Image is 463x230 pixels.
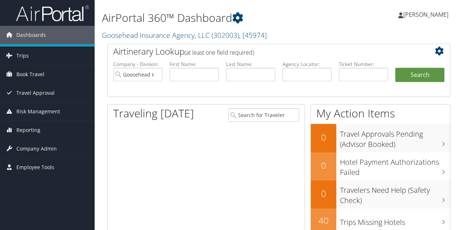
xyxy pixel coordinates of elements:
h2: Airtinerary Lookup [113,45,416,58]
span: Book Travel [16,65,44,83]
input: Search for Traveler [228,108,300,122]
label: Company - Division: [113,61,162,68]
h3: Hotel Payment Authorizations Failed [340,153,450,178]
h2: 0 [311,159,336,172]
a: 0Travel Approvals Pending (Advisor Booked) [311,124,450,152]
span: , [ 45974 ] [239,30,267,40]
label: First Name: [170,61,219,68]
a: [PERSON_NAME] [398,4,456,26]
h1: My Action Items [311,106,450,121]
span: Trips [16,47,29,65]
label: Ticket Number: [339,61,388,68]
h3: Travel Approvals Pending (Advisor Booked) [340,125,450,149]
h1: Traveling [DATE] [113,106,194,121]
span: (at least one field required) [185,48,254,56]
span: Travel Approval [16,84,55,102]
h1: AirPortal 360™ Dashboard [102,10,338,26]
a: 0Travelers Need Help (Safety Check) [311,180,450,208]
h3: Travelers Need Help (Safety Check) [340,182,450,206]
span: ( 302003 ) [211,30,239,40]
button: Search [395,68,444,82]
span: Company Admin [16,140,57,158]
h3: Trips Missing Hotels [340,214,450,227]
a: Goosehead Insurance Agency, LLC [102,30,267,40]
span: [PERSON_NAME] [403,11,448,19]
h2: 0 [311,187,336,200]
label: Agency Locator: [282,61,332,68]
a: 0Hotel Payment Authorizations Failed [311,152,450,180]
span: Dashboards [16,26,46,44]
span: Reporting [16,121,40,139]
label: Last Name: [226,61,275,68]
h2: 0 [311,131,336,144]
span: Risk Management [16,102,60,121]
img: airportal-logo.png [16,5,89,22]
span: Employee Tools [16,158,54,176]
h2: 40 [311,214,336,227]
